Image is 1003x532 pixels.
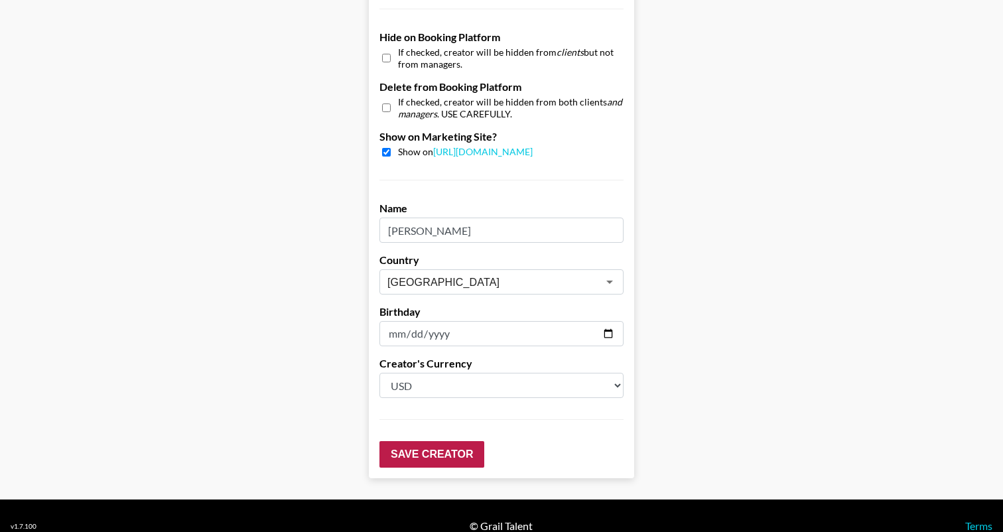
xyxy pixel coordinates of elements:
div: v 1.7.100 [11,522,36,531]
input: Save Creator [379,441,484,468]
label: Hide on Booking Platform [379,31,624,44]
label: Country [379,253,624,267]
a: [URL][DOMAIN_NAME] [433,146,533,157]
label: Show on Marketing Site? [379,130,624,143]
span: If checked, creator will be hidden from both clients . USE CAREFULLY. [398,96,624,119]
label: Birthday [379,305,624,318]
label: Delete from Booking Platform [379,80,624,94]
em: and managers [398,96,622,119]
label: Name [379,202,624,215]
span: If checked, creator will be hidden from but not from managers. [398,46,624,70]
em: clients [557,46,584,58]
span: Show on [398,146,533,159]
label: Creator's Currency [379,357,624,370]
button: Open [600,273,619,291]
a: Terms [965,519,992,532]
